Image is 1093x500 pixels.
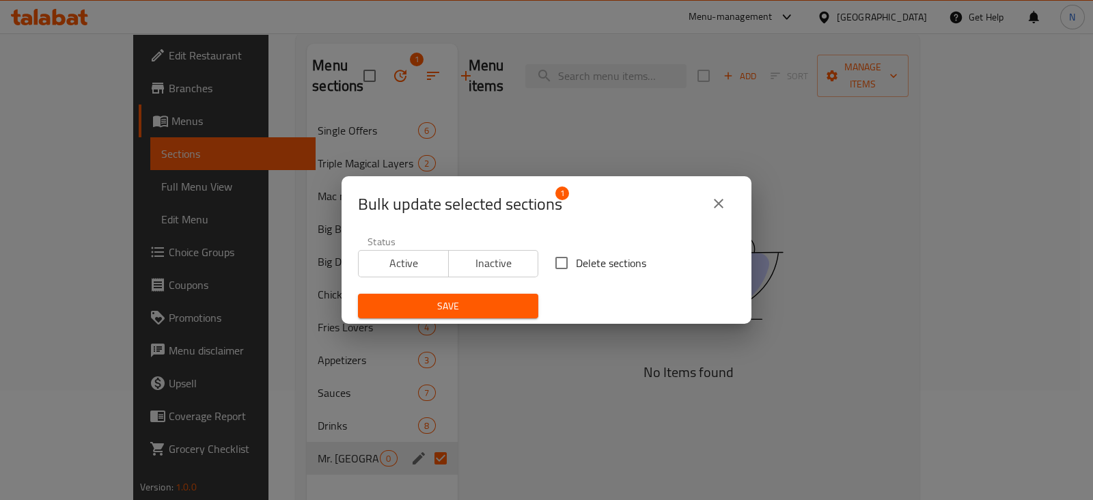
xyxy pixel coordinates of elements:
[358,250,449,277] button: Active
[555,186,569,200] span: 1
[364,253,443,273] span: Active
[454,253,534,273] span: Inactive
[576,255,646,271] span: Delete sections
[369,298,527,315] span: Save
[358,294,538,319] button: Save
[702,187,735,220] button: close
[448,250,539,277] button: Inactive
[358,193,562,215] span: Selected section count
